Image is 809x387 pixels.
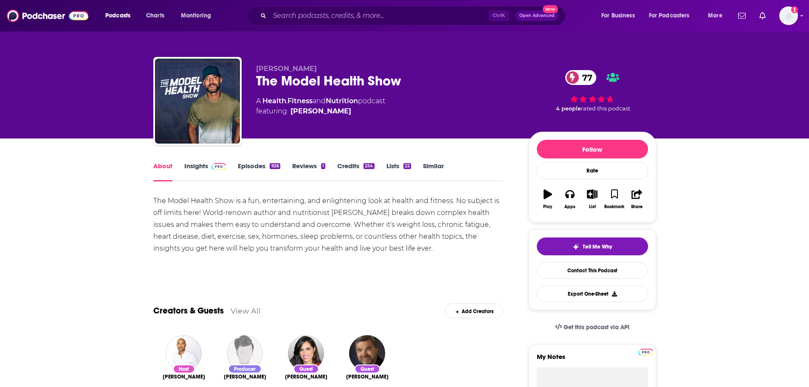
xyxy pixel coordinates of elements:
[735,8,749,23] a: Show notifications dropdown
[292,162,325,181] a: Reviews1
[153,305,224,316] a: Creators & Guests
[270,163,280,169] div: 926
[572,243,579,250] img: tell me why sparkle
[529,65,656,117] div: 77 4 peoplerated this podcast
[181,10,211,22] span: Monitoring
[702,9,733,23] button: open menu
[708,10,722,22] span: More
[423,162,444,181] a: Similar
[537,285,648,302] button: Export One-Sheet
[256,65,317,73] span: [PERSON_NAME]
[155,59,240,144] img: The Model Health Show
[254,6,574,25] div: Search podcasts, credits, & more...
[537,237,648,255] button: tell me why sparkleTell Me Why
[224,373,266,380] span: [PERSON_NAME]
[262,97,286,105] a: Health
[238,162,280,181] a: Episodes926
[779,6,798,25] span: Logged in as Ashley_Beenen
[285,373,327,380] span: [PERSON_NAME]
[227,335,263,371] img: Jade Harrell
[638,349,653,356] img: Podchaser Pro
[184,162,226,181] a: InsightsPodchaser Pro
[105,10,130,22] span: Podcasts
[537,184,559,215] button: Play
[543,5,558,13] span: New
[649,10,690,22] span: For Podcasters
[626,184,648,215] button: Share
[537,162,648,179] div: Rate
[548,317,637,338] a: Get this podcast via API
[256,106,385,116] span: featuring
[489,10,509,21] span: Ctrl K
[603,184,626,215] button: Bookmark
[364,163,374,169] div: 254
[601,10,635,22] span: For Business
[326,97,358,105] a: Nutrition
[516,11,558,21] button: Open AdvancedNew
[638,347,653,356] a: Pro website
[519,14,555,18] span: Open Advanced
[99,9,141,23] button: open menu
[228,364,262,373] div: Producer
[445,303,503,318] div: Add Creators
[153,195,504,254] div: The Model Health Show is a fun, entertaining, and enlightening look at health and fitness. No sub...
[583,243,612,250] span: Tell Me Why
[564,204,575,209] div: Apps
[537,140,648,158] button: Follow
[321,163,325,169] div: 1
[286,97,288,105] span: ,
[337,162,374,181] a: Credits254
[211,163,226,170] img: Podchaser Pro
[7,8,88,24] img: Podchaser - Follow, Share and Rate Podcasts
[595,9,646,23] button: open menu
[141,9,169,23] a: Charts
[537,262,648,279] a: Contact This Podcast
[288,335,324,371] img: Dr. Sue Varma
[290,106,351,116] a: Shawn Stevenson
[346,373,389,380] span: [PERSON_NAME]
[556,105,581,112] span: 4 people
[574,70,597,85] span: 77
[537,353,648,367] label: My Notes
[288,97,313,105] a: Fitness
[779,6,798,25] img: User Profile
[564,324,629,331] span: Get this podcast via API
[285,373,327,380] a: Dr. Sue Varma
[543,204,552,209] div: Play
[163,373,205,380] span: [PERSON_NAME]
[293,364,319,373] div: Guest
[756,8,769,23] a: Show notifications dropdown
[631,204,643,209] div: Share
[386,162,411,181] a: Lists22
[403,163,411,169] div: 22
[313,97,326,105] span: and
[779,6,798,25] button: Show profile menu
[355,364,380,373] div: Guest
[256,96,385,116] div: A podcast
[346,373,389,380] a: Dr. Emeran Mayer
[163,373,205,380] a: Shawn Stevenson
[175,9,222,23] button: open menu
[349,335,385,371] img: Dr. Emeran Mayer
[270,9,489,23] input: Search podcasts, credits, & more...
[224,373,266,380] a: Jade Harrell
[604,204,624,209] div: Bookmark
[231,306,261,315] a: View All
[166,335,202,371] img: Shawn Stevenson
[146,10,164,22] span: Charts
[643,9,702,23] button: open menu
[791,6,798,13] svg: Add a profile image
[581,105,630,112] span: rated this podcast
[589,204,596,209] div: List
[565,70,597,85] a: 77
[559,184,581,215] button: Apps
[153,162,172,181] a: About
[581,184,603,215] button: List
[173,364,195,373] div: Host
